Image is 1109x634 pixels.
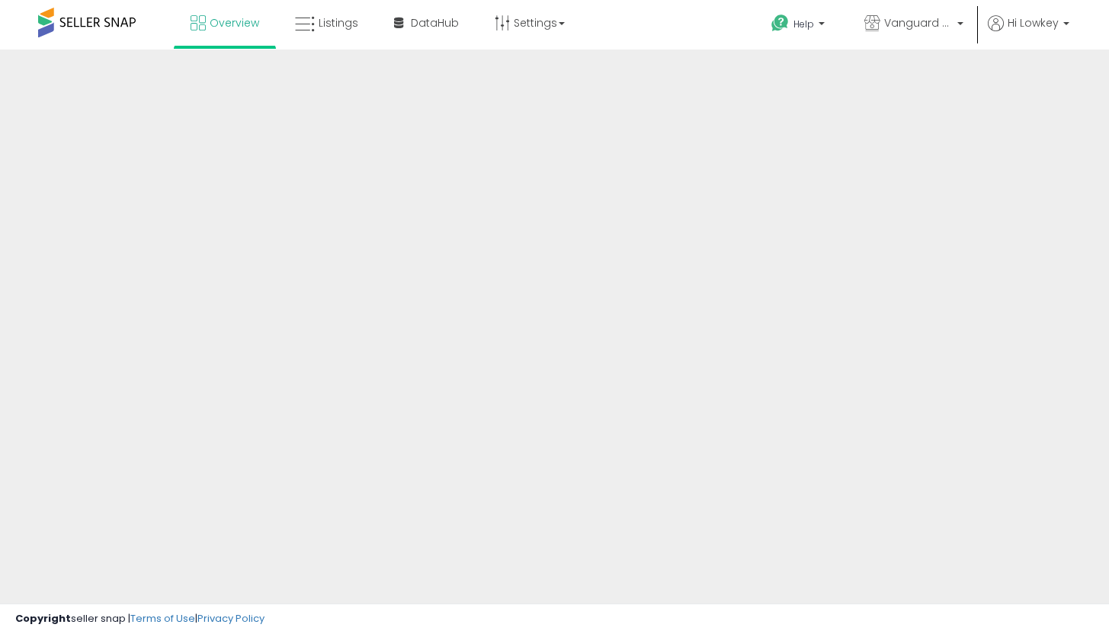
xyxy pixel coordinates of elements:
i: Get Help [771,14,790,33]
a: Hi Lowkey [988,15,1069,50]
a: Terms of Use [130,611,195,626]
a: Privacy Policy [197,611,264,626]
div: seller snap | | [15,612,264,626]
span: Help [793,18,814,30]
span: Overview [210,15,259,30]
span: Listings [319,15,358,30]
a: Help [759,2,840,50]
span: DataHub [411,15,459,30]
span: Hi Lowkey [1008,15,1059,30]
span: Vanguard Systems Shop [884,15,953,30]
strong: Copyright [15,611,71,626]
